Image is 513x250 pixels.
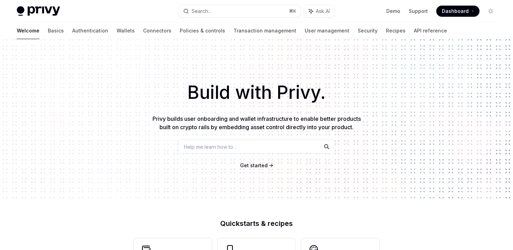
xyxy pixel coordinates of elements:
[17,22,39,39] a: Welcome
[485,6,496,17] button: Toggle dark mode
[178,5,300,17] button: Search...⌘K
[11,79,502,106] h1: Build with Privy.
[442,8,469,15] span: Dashboard
[180,22,225,39] a: Policies & controls
[240,162,268,169] a: Get started
[409,8,428,15] a: Support
[48,22,64,39] a: Basics
[192,7,211,15] div: Search...
[316,8,330,15] span: Ask AI
[305,22,349,39] a: User management
[386,22,406,39] a: Recipes
[289,8,296,14] span: ⌘ K
[117,22,135,39] a: Wallets
[153,115,361,131] span: Privy builds user onboarding and wallet infrastructure to enable better products built on crypto ...
[233,22,296,39] a: Transaction management
[304,5,335,17] button: Ask AI
[386,8,400,15] a: Demo
[17,6,60,16] img: light logo
[134,220,379,227] h2: Quickstarts & recipes
[240,162,268,168] span: Get started
[358,22,378,39] a: Security
[143,22,171,39] a: Connectors
[436,6,479,17] a: Dashboard
[184,143,237,150] span: Help me learn how to…
[414,22,447,39] a: API reference
[72,22,108,39] a: Authentication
